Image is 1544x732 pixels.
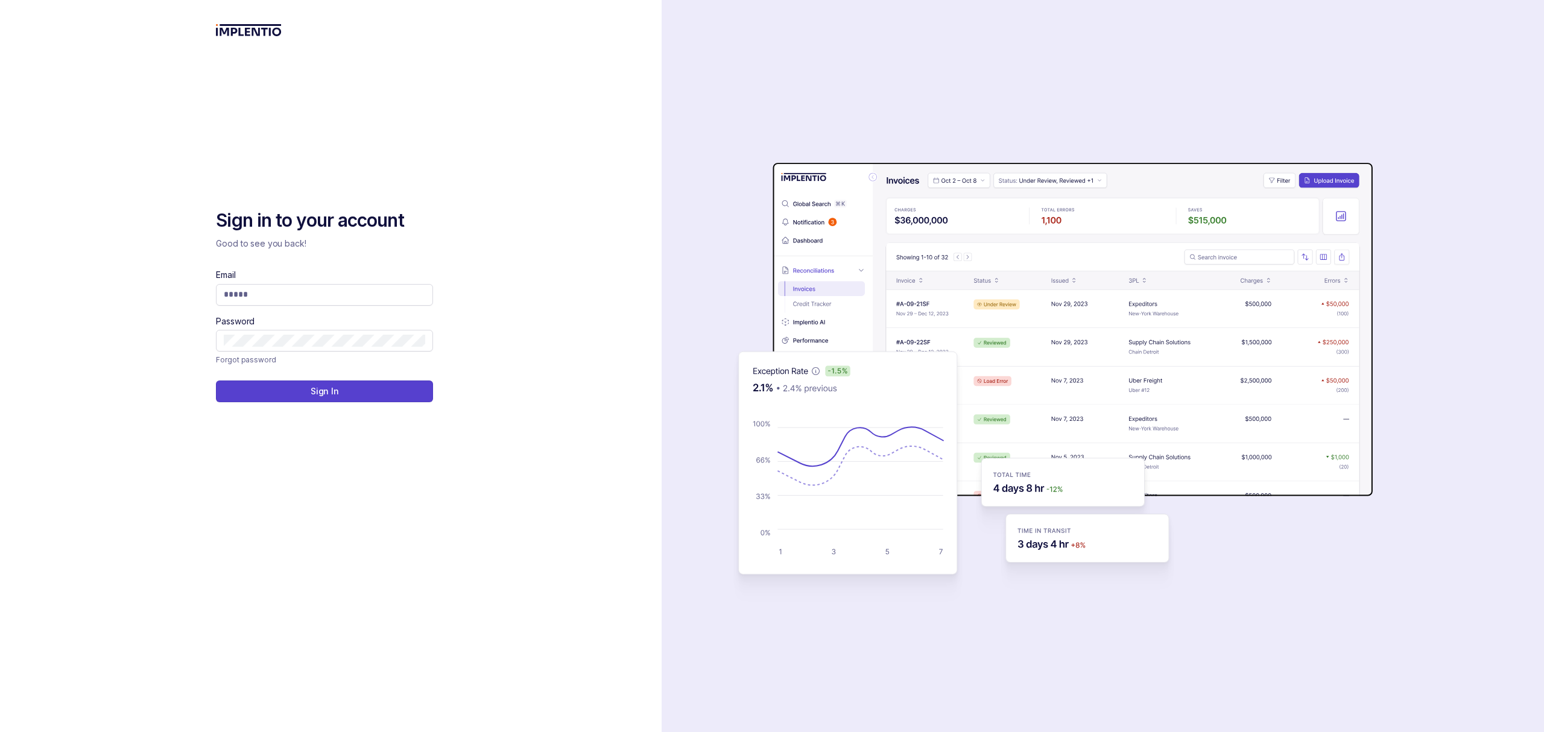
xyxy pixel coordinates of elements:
[216,315,255,327] label: Password
[216,238,433,250] p: Good to see you back!
[216,269,235,281] label: Email
[216,209,433,233] h2: Sign in to your account
[216,380,433,402] button: Sign In
[216,354,276,366] a: Link Forgot password
[311,385,339,397] p: Sign In
[216,354,276,366] p: Forgot password
[695,125,1377,607] img: signin-background.svg
[216,24,282,36] img: logo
